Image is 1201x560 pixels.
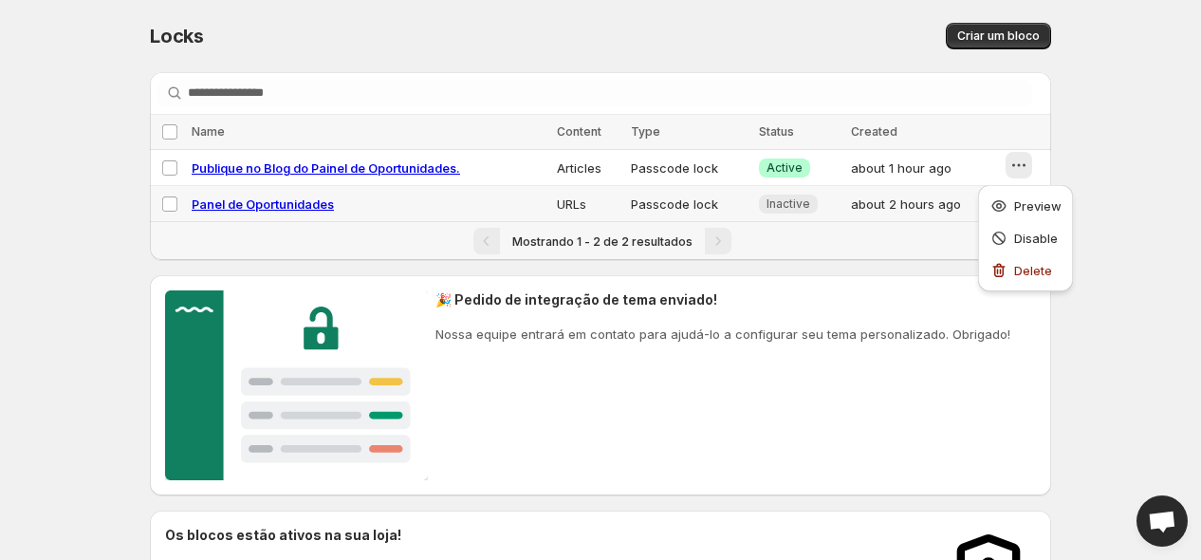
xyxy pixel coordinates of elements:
[435,325,1010,344] p: Nossa equipe entrará em contato para ajudá-lo a configurar seu tema personalizado. Obrigado!
[1136,495,1188,547] div: Open chat
[767,196,810,212] span: Inactive
[767,160,803,176] span: Active
[851,124,897,139] span: Created
[551,150,624,186] td: Articles
[631,124,660,139] span: Type
[165,526,846,545] h2: Os blocos estão ativos na sua loja!
[759,124,794,139] span: Status
[192,160,460,176] a: Publique no Blog do Painel de Oportunidades.
[625,186,754,222] td: Passcode lock
[435,290,1010,309] h2: 🎉 Pedido de integração de tema enviado!
[150,221,1051,260] nav: Pagination
[551,186,624,222] td: URLs
[946,23,1051,49] button: Criar um bloco
[1014,231,1058,246] span: Disable
[1014,198,1062,214] span: Preview
[192,124,225,139] span: Name
[192,196,334,212] a: Panel de Oportunidades
[165,290,428,480] img: Customer support
[845,186,1004,222] td: about 2 hours ago
[512,234,693,249] span: Mostrando 1 - 2 de 2 resultados
[957,28,1040,44] span: Criar um bloco
[557,124,601,139] span: Content
[150,25,204,47] span: Locks
[625,150,754,186] td: Passcode lock
[1014,263,1052,278] span: Delete
[845,150,1004,186] td: about 1 hour ago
